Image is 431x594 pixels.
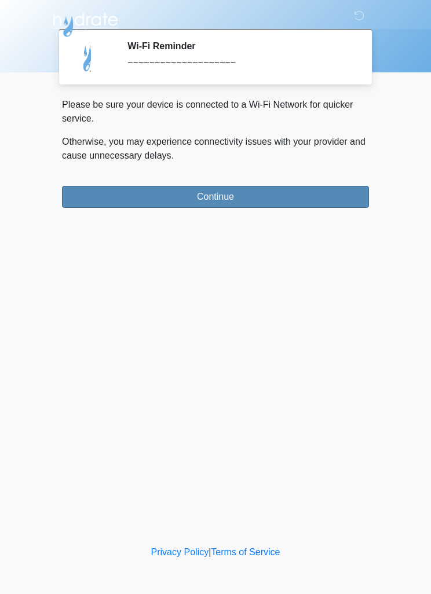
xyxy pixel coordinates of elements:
[151,547,209,557] a: Privacy Policy
[62,98,369,126] p: Please be sure your device is connected to a Wi-Fi Network for quicker service.
[50,9,120,38] img: Hydrate IV Bar - Scottsdale Logo
[171,151,174,160] span: .
[209,547,211,557] a: |
[211,547,280,557] a: Terms of Service
[127,56,352,70] div: ~~~~~~~~~~~~~~~~~~~~
[71,41,105,75] img: Agent Avatar
[62,186,369,208] button: Continue
[62,135,369,163] p: Otherwise, you may experience connectivity issues with your provider and cause unnecessary delays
